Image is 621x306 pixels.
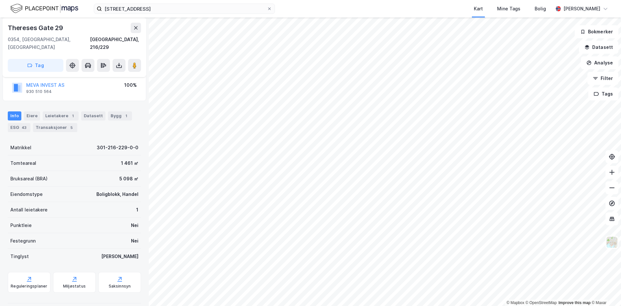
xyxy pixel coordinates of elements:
div: Festegrunn [10,237,36,245]
button: Datasett [579,41,618,54]
input: Søk på adresse, matrikkel, gårdeiere, leietakere eller personer [102,4,267,14]
div: 301-216-229-0-0 [97,144,138,152]
div: Boligblokk, Handel [96,190,138,198]
div: 100% [124,81,137,89]
div: Eiendomstype [10,190,43,198]
div: Bruksareal (BRA) [10,175,48,183]
div: Matrikkel [10,144,31,152]
div: Datasett [81,111,105,120]
div: Nei [131,237,138,245]
button: Bokmerker [575,25,618,38]
div: 1 461 ㎡ [121,159,138,167]
div: Transaksjoner [33,123,77,132]
div: 5 098 ㎡ [119,175,138,183]
div: 5 [68,124,75,131]
div: 43 [20,124,28,131]
button: Tags [588,87,618,100]
a: Mapbox [507,300,524,305]
div: Thereses Gate 29 [8,23,64,33]
div: Bygg [108,111,132,120]
div: 1 [123,113,129,119]
div: Leietakere [43,111,79,120]
div: Eiere [24,111,40,120]
a: Improve this map [559,300,591,305]
a: OpenStreetMap [526,300,557,305]
div: 0354, [GEOGRAPHIC_DATA], [GEOGRAPHIC_DATA] [8,36,90,51]
div: 1 [136,206,138,214]
div: Kart [474,5,483,13]
div: [GEOGRAPHIC_DATA], 216/229 [90,36,141,51]
div: Antall leietakere [10,206,48,214]
div: Bolig [535,5,546,13]
button: Filter [587,72,618,85]
div: 930 510 564 [26,89,52,94]
button: Analyse [581,56,618,69]
div: Tinglyst [10,253,29,260]
div: Tomteareal [10,159,36,167]
div: Mine Tags [497,5,520,13]
div: [PERSON_NAME] [101,253,138,260]
img: logo.f888ab2527a4732fd821a326f86c7f29.svg [10,3,78,14]
div: Reguleringsplaner [11,284,47,289]
div: Info [8,111,21,120]
div: Nei [131,221,138,229]
div: Saksinnsyn [109,284,131,289]
div: Miljøstatus [63,284,86,289]
img: Z [606,236,618,248]
div: 1 [70,113,76,119]
button: Tag [8,59,63,72]
iframe: Chat Widget [589,275,621,306]
div: [PERSON_NAME] [563,5,600,13]
div: Punktleie [10,221,32,229]
div: ESG [8,123,30,132]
